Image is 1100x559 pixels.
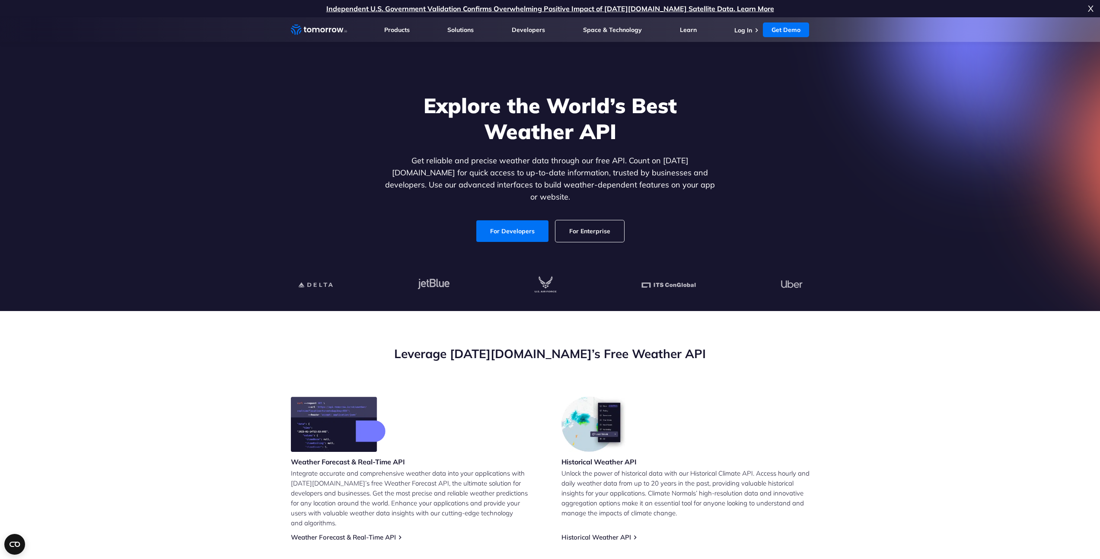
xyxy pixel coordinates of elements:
[476,220,548,242] a: For Developers
[680,26,697,34] a: Learn
[512,26,545,34] a: Developers
[291,23,347,36] a: Home link
[734,26,752,34] a: Log In
[4,534,25,555] button: Open CMP widget
[447,26,474,34] a: Solutions
[583,26,642,34] a: Space & Technology
[561,468,810,518] p: Unlock the power of historical data with our Historical Climate API. Access hourly and daily weat...
[291,468,539,528] p: Integrate accurate and comprehensive weather data into your applications with [DATE][DOMAIN_NAME]...
[763,22,809,37] a: Get Demo
[291,533,396,541] a: Weather Forecast & Real-Time API
[555,220,624,242] a: For Enterprise
[383,92,717,144] h1: Explore the World’s Best Weather API
[384,26,410,34] a: Products
[383,155,717,203] p: Get reliable and precise weather data through our free API. Count on [DATE][DOMAIN_NAME] for quic...
[291,457,405,467] h3: Weather Forecast & Real-Time API
[326,4,774,13] a: Independent U.S. Government Validation Confirms Overwhelming Positive Impact of [DATE][DOMAIN_NAM...
[561,533,631,541] a: Historical Weather API
[561,457,637,467] h3: Historical Weather API
[291,346,810,362] h2: Leverage [DATE][DOMAIN_NAME]’s Free Weather API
